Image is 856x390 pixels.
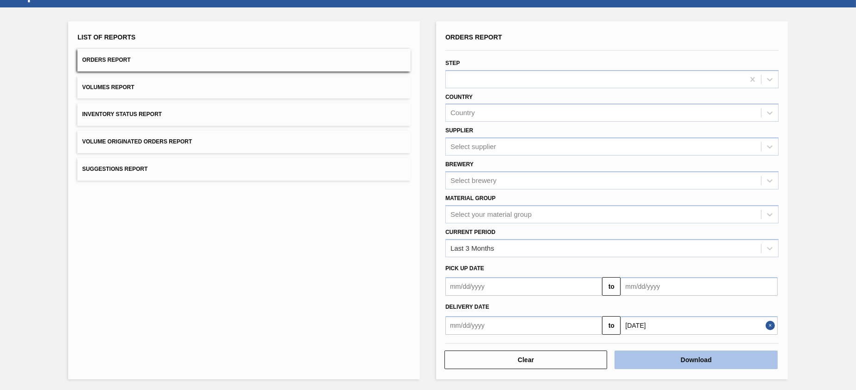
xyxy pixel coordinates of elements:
[445,161,474,168] label: Brewery
[621,277,777,296] input: mm/dd/yyyy
[445,304,489,310] span: Delivery Date
[77,130,411,153] button: Volume Originated Orders Report
[621,316,777,335] input: mm/dd/yyyy
[82,57,131,63] span: Orders Report
[444,351,607,369] button: Clear
[445,127,473,134] label: Supplier
[445,60,460,66] label: Step
[82,84,134,91] span: Volumes Report
[450,176,496,184] div: Select brewery
[766,316,778,335] button: Close
[77,33,135,41] span: List of Reports
[602,277,621,296] button: to
[445,33,502,41] span: Orders Report
[82,111,162,117] span: Inventory Status Report
[445,195,495,201] label: Material Group
[445,316,602,335] input: mm/dd/yyyy
[77,103,411,126] button: Inventory Status Report
[445,94,473,100] label: Country
[445,229,495,235] label: Current Period
[445,265,484,272] span: Pick up Date
[445,277,602,296] input: mm/dd/yyyy
[450,244,494,252] div: Last 3 Months
[82,138,192,145] span: Volume Originated Orders Report
[450,210,532,218] div: Select your material group
[615,351,777,369] button: Download
[450,109,475,117] div: Country
[77,49,411,71] button: Orders Report
[450,143,496,151] div: Select supplier
[77,158,411,181] button: Suggestions Report
[77,76,411,99] button: Volumes Report
[602,316,621,335] button: to
[82,166,147,172] span: Suggestions Report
